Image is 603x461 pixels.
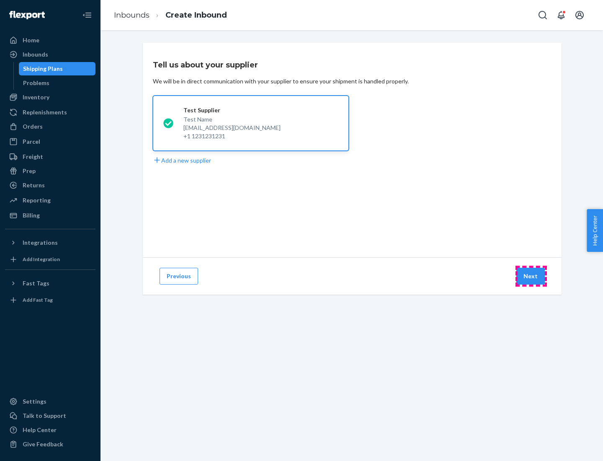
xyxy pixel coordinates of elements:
button: Give Feedback [5,438,95,451]
div: Reporting [23,196,51,205]
button: Close Navigation [79,7,95,23]
button: Open Search Box [534,7,551,23]
ol: breadcrumbs [107,3,234,28]
a: Help Center [5,423,95,437]
a: Problems [19,76,96,90]
div: Billing [23,211,40,220]
div: Add Fast Tag [23,296,53,303]
div: We will be in direct communication with your supplier to ensure your shipment is handled properly. [153,77,409,85]
a: Talk to Support [5,409,95,422]
a: Inbounds [5,48,95,61]
button: Integrations [5,236,95,249]
div: Give Feedback [23,440,63,448]
div: Problems [23,79,49,87]
h3: Tell us about your supplier [153,60,258,70]
a: Parcel [5,135,95,148]
a: Prep [5,164,95,178]
button: Open notifications [553,7,569,23]
a: Create Inbound [165,10,227,20]
a: Home [5,34,95,47]
a: Add Integration [5,253,95,266]
a: Replenishments [5,106,95,119]
div: Freight [23,153,43,161]
div: Talk to Support [23,412,66,420]
a: Settings [5,395,95,408]
a: Billing [5,209,95,222]
div: Shipping Plans [23,65,63,73]
div: Inbounds [23,50,48,59]
div: Prep [23,167,36,175]
div: Replenishments [23,108,67,117]
a: Shipping Plans [19,62,96,75]
a: Inbounds [114,10,149,20]
div: Returns [23,181,45,189]
a: Reporting [5,194,95,207]
div: Help Center [23,426,57,434]
a: Orders [5,120,95,133]
button: Fast Tags [5,277,95,290]
div: Inventory [23,93,49,101]
a: Add Fast Tag [5,293,95,307]
button: Help Center [587,209,603,252]
div: Settings [23,397,46,406]
div: Integrations [23,238,58,247]
div: Orders [23,122,43,131]
img: Flexport logo [9,11,45,19]
button: Open account menu [571,7,588,23]
div: Home [23,36,39,44]
button: Next [516,268,545,285]
div: Fast Tags [23,279,49,287]
button: Add a new supplier [153,156,211,165]
a: Freight [5,150,95,163]
div: Add Integration [23,256,60,263]
button: Previous [160,268,198,285]
a: Inventory [5,91,95,104]
div: Parcel [23,137,40,146]
a: Returns [5,179,95,192]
